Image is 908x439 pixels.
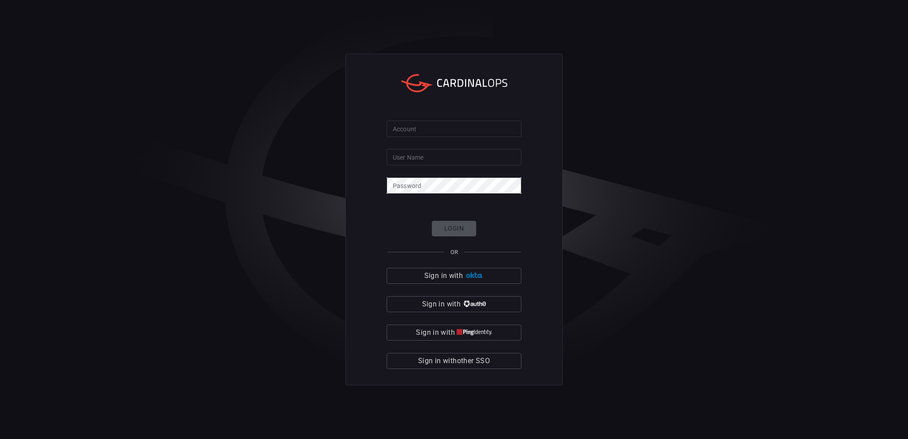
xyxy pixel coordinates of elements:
[387,149,521,165] input: Type your user name
[416,326,454,339] span: Sign in with
[462,301,486,307] img: vP8Hhh4KuCH8AavWKdZY7RZgAAAAASUVORK5CYII=
[450,249,458,255] span: OR
[424,270,463,282] span: Sign in with
[457,329,492,336] img: quu4iresuhQAAAABJRU5ErkJggg==
[387,325,521,341] button: Sign in with
[465,272,484,279] img: Ad5vKXme8s1CQAAAABJRU5ErkJggg==
[387,121,521,137] input: Type your account
[422,298,461,310] span: Sign in with
[387,268,521,284] button: Sign in with
[387,353,521,369] button: Sign in withother SSO
[387,296,521,312] button: Sign in with
[418,355,490,367] span: Sign in with other SSO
